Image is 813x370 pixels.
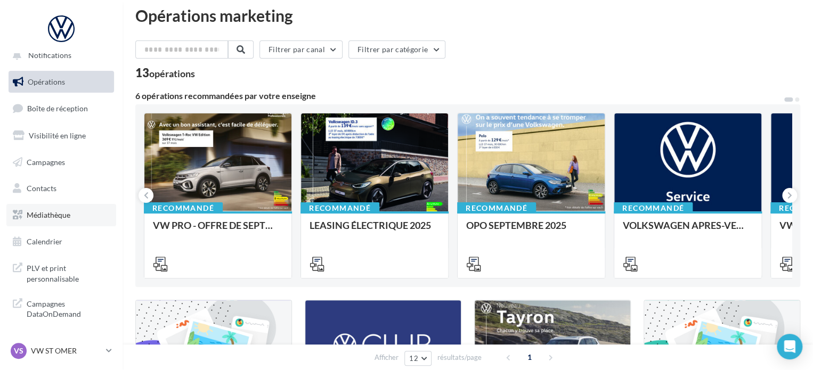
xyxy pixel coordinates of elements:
a: VS VW ST OMER [9,341,114,361]
span: Notifications [28,51,71,60]
span: Opérations [28,77,65,86]
div: Recommandé [457,202,536,214]
span: VS [14,346,23,356]
button: Filtrer par canal [259,40,343,59]
div: LEASING ÉLECTRIQUE 2025 [310,220,440,241]
div: opérations [149,69,195,78]
div: Recommandé [144,202,223,214]
span: Afficher [375,352,399,363]
a: Boîte de réception [6,97,116,120]
span: Médiathèque [27,210,70,219]
button: 12 [404,351,432,366]
span: 12 [409,354,418,363]
a: Campagnes [6,151,116,174]
button: Filtrer par catégorie [348,40,445,59]
div: Opérations marketing [135,7,800,23]
div: OPO SEPTEMBRE 2025 [466,220,596,241]
div: VW PRO - OFFRE DE SEPTEMBRE 25 [153,220,283,241]
span: Visibilité en ligne [29,131,86,140]
div: 13 [135,67,195,79]
div: Recommandé [614,202,693,214]
div: Open Intercom Messenger [777,334,802,359]
a: Opérations [6,71,116,93]
span: Campagnes [27,157,65,166]
p: VW ST OMER [31,346,102,356]
span: Contacts [27,184,56,193]
div: 6 opérations recommandées par votre enseigne [135,92,783,100]
span: 1 [521,349,538,366]
a: PLV et print personnalisable [6,257,116,288]
a: Campagnes DataOnDemand [6,292,116,324]
a: Contacts [6,177,116,200]
div: VOLKSWAGEN APRES-VENTE [623,220,753,241]
span: Calendrier [27,237,62,246]
span: Campagnes DataOnDemand [27,297,110,319]
a: Calendrier [6,231,116,253]
a: Médiathèque [6,204,116,226]
button: Notifications [6,44,112,67]
div: Recommandé [300,202,379,214]
span: Boîte de réception [27,104,88,113]
span: PLV et print personnalisable [27,261,110,284]
a: Visibilité en ligne [6,125,116,147]
span: résultats/page [437,352,482,363]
